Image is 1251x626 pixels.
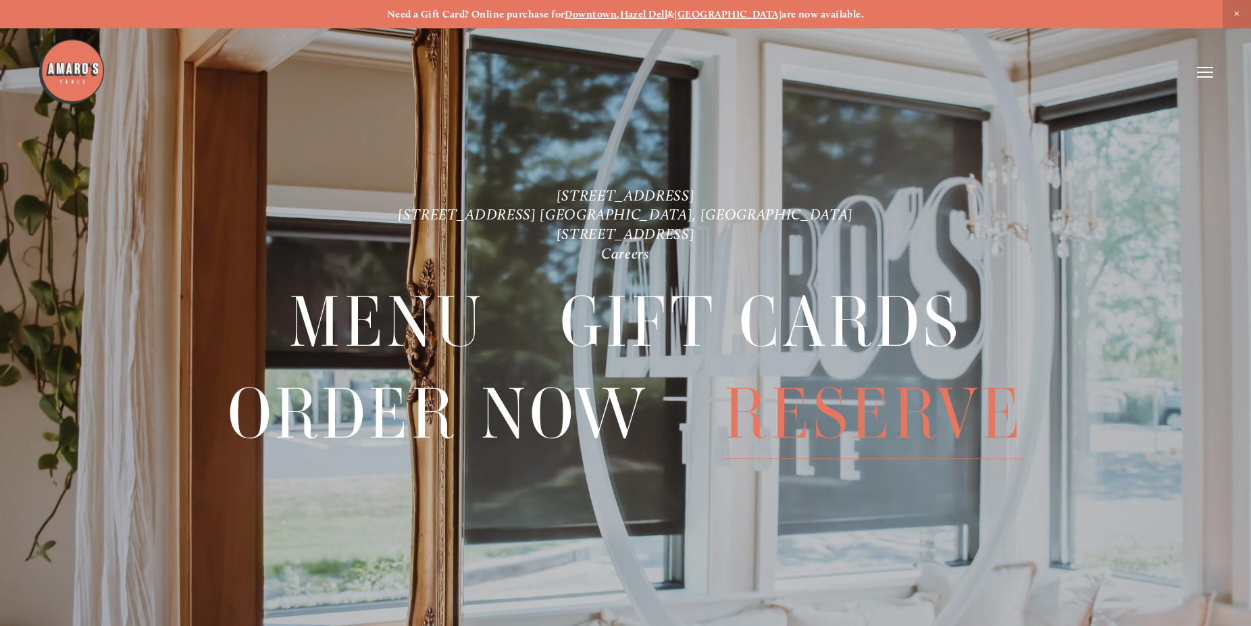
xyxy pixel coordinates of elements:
[560,277,961,367] a: Gift Cards
[557,186,695,204] a: [STREET_ADDRESS]
[387,8,565,20] strong: Need a Gift Card? Online purchase for
[557,225,695,243] a: [STREET_ADDRESS]
[667,8,674,20] strong: &
[398,205,853,224] a: [STREET_ADDRESS] [GEOGRAPHIC_DATA], [GEOGRAPHIC_DATA]
[289,277,485,367] span: Menu
[620,8,668,20] a: Hazel Dell
[601,244,650,263] a: Careers
[617,8,619,20] strong: ,
[38,38,105,105] img: Amaro's Table
[228,369,649,459] a: Order Now
[782,8,864,20] strong: are now available.
[565,8,617,20] a: Downtown
[674,8,782,20] a: [GEOGRAPHIC_DATA]
[724,369,1023,459] a: Reserve
[560,277,961,367] span: Gift Cards
[289,277,485,367] a: Menu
